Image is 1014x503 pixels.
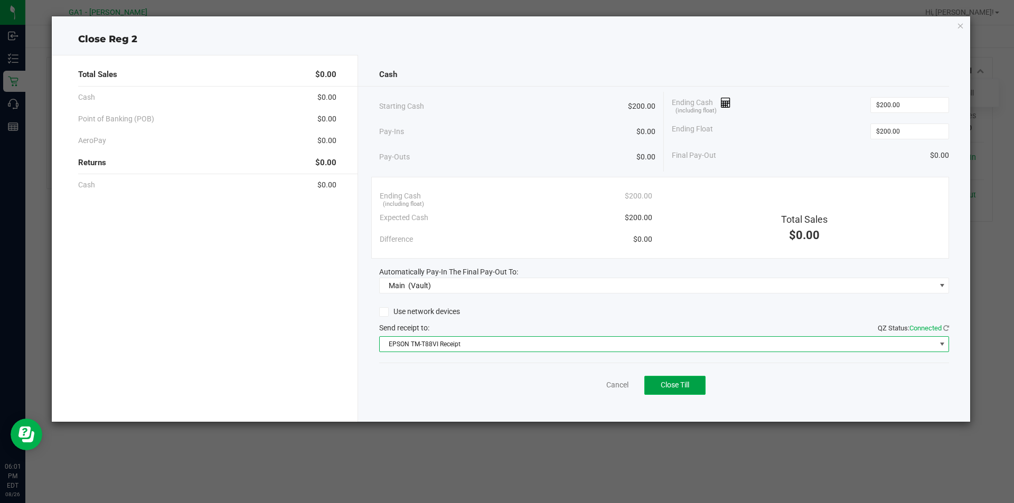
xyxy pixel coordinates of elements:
span: $0.00 [317,113,336,125]
span: (Vault) [408,281,431,290]
span: $0.00 [317,179,336,191]
span: Final Pay-Out [672,150,716,161]
span: $0.00 [636,126,655,137]
span: $0.00 [317,135,336,146]
span: Expected Cash [380,212,428,223]
iframe: Resource center [11,419,42,450]
span: $0.00 [315,157,336,169]
span: QZ Status: [878,324,949,332]
span: Pay-Ins [379,126,404,137]
span: Close Till [661,381,689,389]
span: Connected [909,324,942,332]
span: EPSON TM-T88VI Receipt [380,337,936,352]
span: AeroPay [78,135,106,146]
span: Cash [379,69,397,81]
div: Close Reg 2 [52,32,971,46]
span: $0.00 [317,92,336,103]
span: Send receipt to: [379,324,429,332]
span: Ending Float [672,124,713,139]
span: Automatically Pay-In The Final Pay-Out To: [379,268,518,276]
span: Starting Cash [379,101,424,112]
label: Use network devices [379,306,460,317]
span: $0.00 [636,151,655,163]
span: $0.00 [633,234,652,245]
span: Total Sales [78,69,117,81]
span: Pay-Outs [379,151,410,163]
span: Main [389,281,405,290]
span: Ending Cash [380,191,421,202]
span: $200.00 [625,191,652,202]
span: (including float) [383,200,424,209]
span: Difference [380,234,413,245]
a: Cancel [606,379,628,391]
span: Cash [78,92,95,103]
span: $200.00 [625,212,652,223]
span: $0.00 [930,150,949,161]
span: $0.00 [789,229,820,242]
button: Close Till [644,376,706,395]
span: Ending Cash [672,97,731,113]
span: (including float) [675,107,717,116]
span: Total Sales [781,214,828,225]
div: Returns [78,151,336,174]
span: Cash [78,179,95,191]
span: Point of Banking (POB) [78,113,154,125]
span: $0.00 [315,69,336,81]
span: $200.00 [628,101,655,112]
